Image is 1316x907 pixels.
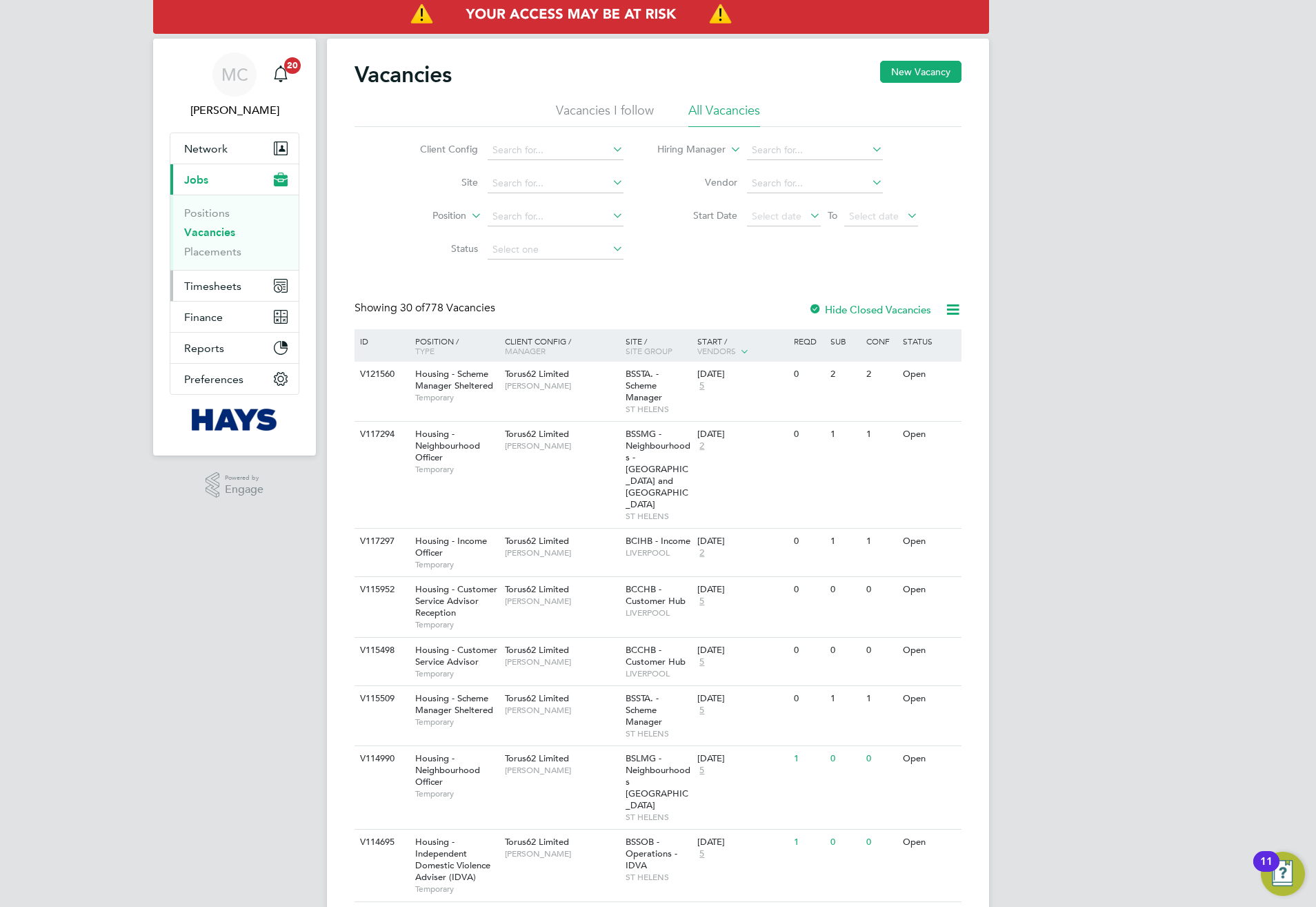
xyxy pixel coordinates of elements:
[863,329,899,353] div: Conf
[697,380,706,392] span: 5
[415,884,498,895] span: Temporary
[170,195,299,270] div: Jobs
[505,368,569,380] span: Torus62 Limited
[697,440,706,452] span: 2
[400,301,495,315] span: 778 Vacancies
[501,329,622,362] div: Client Config /
[505,848,619,859] span: [PERSON_NAME]
[697,547,706,559] span: 2
[790,577,826,603] div: 0
[488,240,624,260] input: Select one
[824,206,841,224] span: To
[697,429,787,440] div: [DATE]
[357,638,405,663] div: V115498
[170,409,299,431] a: Go to home page
[747,141,883,160] input: Search for...
[505,596,619,607] span: [PERSON_NAME]
[790,329,826,353] div: Reqd
[899,577,959,603] div: Open
[658,209,737,222] label: Start Date
[697,596,706,607] span: 5
[488,207,624,226] input: Search for...
[827,577,863,603] div: 0
[415,692,493,716] span: Housing - Scheme Manager Sheltered
[747,174,883,193] input: Search for...
[808,303,931,316] label: Hide Closed Vacancies
[415,619,498,630] span: Temporary
[697,584,787,596] div: [DATE]
[899,329,959,353] div: Status
[505,547,619,558] span: [PERSON_NAME]
[752,210,801,222] span: Select date
[697,765,706,777] span: 5
[646,143,726,157] label: Hiring Manager
[415,559,498,570] span: Temporary
[697,693,787,705] div: [DATE]
[505,380,619,391] span: [PERSON_NAME]
[505,440,619,451] span: [PERSON_NAME]
[899,362,959,387] div: Open
[170,133,299,164] button: Network
[626,607,691,618] span: LIVERPOOL
[400,301,425,315] span: 30 of
[405,329,501,362] div: Position /
[415,535,487,558] span: Housing - Income Officer
[184,226,235,239] a: Vacancies
[827,422,863,447] div: 1
[170,164,299,195] button: Jobs
[505,345,546,356] span: Manager
[415,392,498,403] span: Temporary
[488,174,624,193] input: Search for...
[697,656,706,668] span: 5
[184,311,223,324] span: Finance
[626,728,691,739] span: ST HELENS
[505,656,619,667] span: [PERSON_NAME]
[827,638,863,663] div: 0
[626,345,672,356] span: Site Group
[880,61,961,83] button: New Vacancy
[626,836,677,871] span: BSSOB - Operations - IDVA
[790,638,826,663] div: 0
[899,746,959,772] div: Open
[357,422,405,447] div: V117294
[170,302,299,332] button: Finance
[697,848,706,860] span: 5
[206,472,264,498] a: Powered byEngage
[153,39,316,456] nav: Main navigation
[505,583,569,595] span: Torus62 Limited
[170,364,299,394] button: Preferences
[694,329,790,364] div: Start /
[415,345,435,356] span: Type
[184,206,230,220] a: Positions
[863,529,899,554] div: 1
[505,692,569,704] span: Torus62 Limited
[626,668,691,679] span: LIVERPOOL
[790,422,826,447] div: 0
[899,529,959,554] div: Open
[267,52,295,97] a: 20
[1260,861,1273,879] div: 11
[357,686,405,712] div: V115509
[184,245,241,258] a: Placements
[863,362,899,387] div: 2
[170,271,299,301] button: Timesheets
[184,280,241,293] span: Timesheets
[697,345,736,356] span: Vendors
[863,422,899,447] div: 1
[505,535,569,547] span: Torus62 Limited
[415,836,490,883] span: Housing - Independent Domestic Violence Adviser (IDVA)
[357,577,405,603] div: V115952
[184,142,228,155] span: Network
[626,511,691,522] span: ST HELENS
[790,686,826,712] div: 0
[399,143,478,155] label: Client Config
[626,644,686,667] span: BCCHB - Customer Hub
[184,342,224,355] span: Reports
[505,765,619,776] span: [PERSON_NAME]
[626,535,690,547] span: BCIHB - Income
[827,329,863,353] div: Sub
[697,753,787,765] div: [DATE]
[355,61,452,88] h2: Vacancies
[357,529,405,554] div: V117297
[863,638,899,663] div: 0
